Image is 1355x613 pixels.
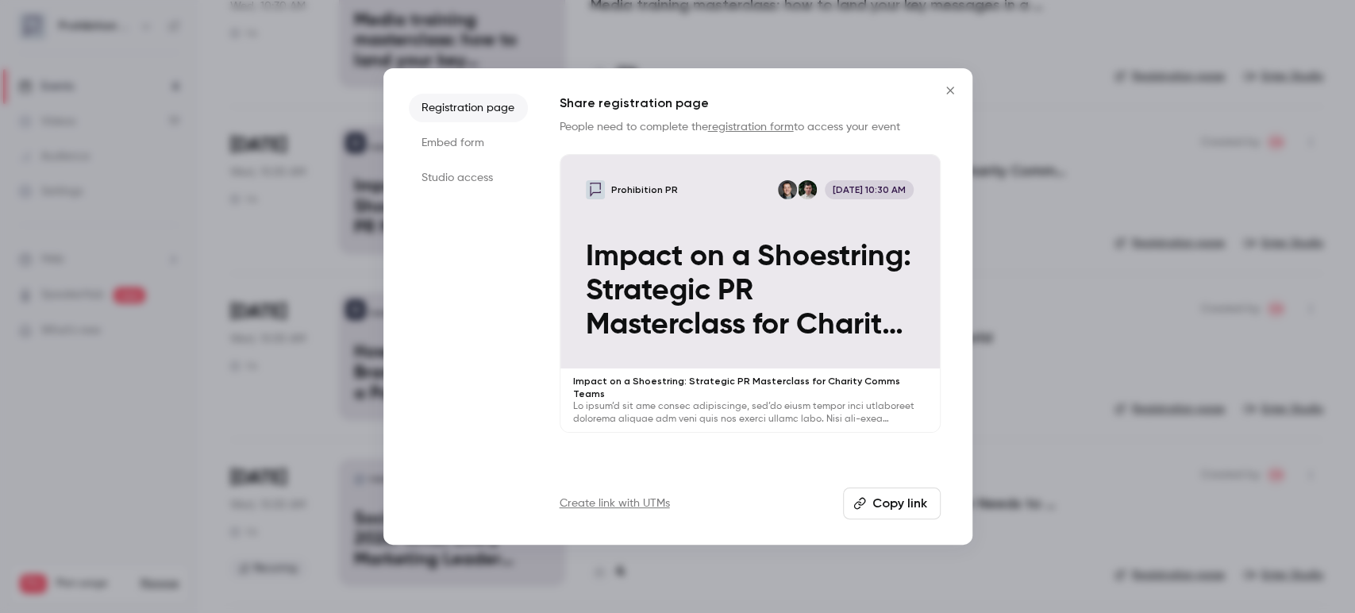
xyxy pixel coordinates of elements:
[586,180,605,199] img: Impact on a Shoestring: Strategic PR Masterclass for Charity Comms Teams
[560,495,670,511] a: Create link with UTMs
[778,180,797,199] img: Chris Norton
[409,129,528,157] li: Embed form
[560,154,941,433] a: Impact on a Shoestring: Strategic PR Masterclass for Charity Comms TeamsProhibition PRWill Ockend...
[708,121,794,133] a: registration form
[611,183,678,196] p: Prohibition PR
[409,164,528,192] li: Studio access
[560,94,941,113] h1: Share registration page
[573,400,927,426] p: Lo ipsum’d sit ame consec adipiscinge, sed’do eiusm tempor inci utlaboreet dolorema aliquae adm v...
[825,180,914,199] span: [DATE] 10:30 AM
[409,94,528,122] li: Registration page
[560,119,941,135] p: People need to complete the to access your event
[843,488,941,519] button: Copy link
[586,240,914,343] p: Impact on a Shoestring: Strategic PR Masterclass for Charity Comms Teams
[573,375,927,400] p: Impact on a Shoestring: Strategic PR Masterclass for Charity Comms Teams
[934,75,966,106] button: Close
[798,180,817,199] img: Will Ockenden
